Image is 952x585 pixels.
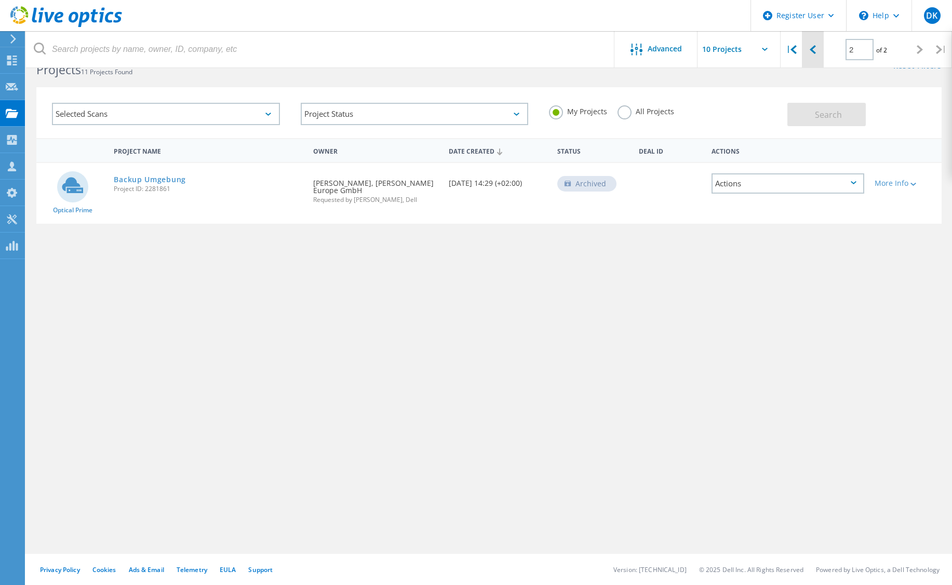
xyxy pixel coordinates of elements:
a: Live Optics Dashboard [10,22,122,29]
div: Selected Scans [52,103,280,125]
a: Support [248,565,273,574]
div: Actions [712,173,864,194]
span: Search [815,109,842,120]
div: More Info [875,180,936,187]
li: Powered by Live Optics, a Dell Technology [816,565,940,574]
a: Privacy Policy [40,565,80,574]
a: Telemetry [177,565,207,574]
div: [PERSON_NAME], [PERSON_NAME] Europe GmbH [308,163,444,213]
label: All Projects [618,105,674,115]
div: | [931,31,952,68]
a: EULA [220,565,236,574]
button: Search [787,103,866,126]
div: Archived [557,176,616,192]
div: Status [552,141,634,160]
div: Date Created [444,141,552,160]
li: © 2025 Dell Inc. All Rights Reserved [699,565,803,574]
span: 11 Projects Found [81,67,132,76]
div: Project Name [109,141,307,160]
svg: \n [859,11,868,20]
li: Version: [TECHNICAL_ID] [613,565,687,574]
span: Advanced [648,45,682,52]
a: Ads & Email [129,565,164,574]
div: Deal Id [634,141,706,160]
span: Requested by [PERSON_NAME], Dell [313,197,438,203]
div: Project Status [301,103,529,125]
span: DK [926,11,937,20]
input: Search projects by name, owner, ID, company, etc [26,31,615,67]
div: Actions [706,141,869,160]
a: Cookies [92,565,116,574]
label: My Projects [549,105,607,115]
div: | [781,31,802,68]
a: Backup Umgebung [114,176,186,183]
div: Owner [308,141,444,160]
span: Optical Prime [53,207,92,213]
span: Project ID: 2281861 [114,186,302,192]
div: [DATE] 14:29 (+02:00) [444,163,552,197]
span: of 2 [876,46,887,55]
